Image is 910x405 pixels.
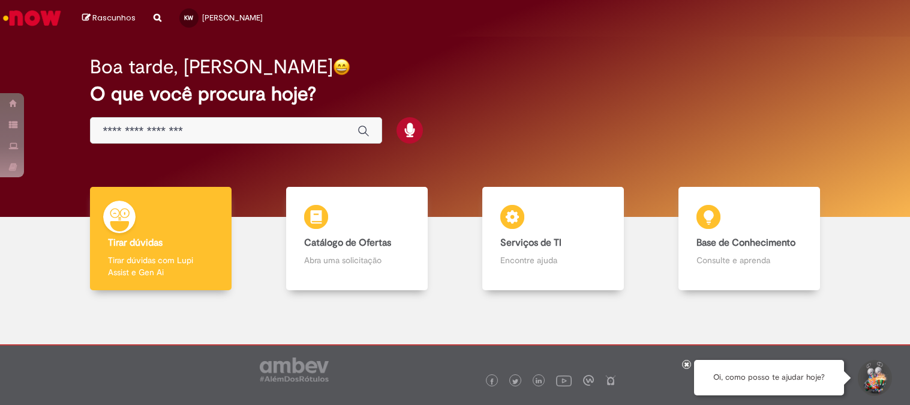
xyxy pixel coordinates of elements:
[583,375,594,386] img: logo_footer_workplace.png
[489,379,495,385] img: logo_footer_facebook.png
[696,237,795,249] b: Base de Conhecimento
[82,13,136,24] a: Rascunhos
[90,56,333,78] h2: Boa tarde, [PERSON_NAME]
[333,58,350,76] img: happy-face.png
[260,358,329,382] img: logo_footer_ambev_rotulo_gray.png
[202,13,263,23] span: [PERSON_NAME]
[605,375,616,386] img: logo_footer_naosei.png
[304,237,391,249] b: Catálogo de Ofertas
[108,237,163,249] b: Tirar dúvidas
[1,6,63,30] img: ServiceNow
[500,237,561,249] b: Serviços de TI
[500,254,606,266] p: Encontre ajuda
[63,187,259,291] a: Tirar dúvidas Tirar dúvidas com Lupi Assist e Gen Ai
[856,360,892,396] button: Iniciar Conversa de Suporte
[556,373,572,388] img: logo_footer_youtube.png
[512,379,518,385] img: logo_footer_twitter.png
[694,360,844,395] div: Oi, como posso te ajudar hoje?
[184,14,193,22] span: KW
[696,254,802,266] p: Consulte e aprenda
[455,187,651,291] a: Serviços de TI Encontre ajuda
[651,187,847,291] a: Base de Conhecimento Consulte e aprenda
[108,254,214,278] p: Tirar dúvidas com Lupi Assist e Gen Ai
[304,254,410,266] p: Abra uma solicitação
[90,84,819,105] h2: O que você procura hoje?
[259,187,455,291] a: Catálogo de Ofertas Abra uma solicitação
[536,378,542,385] img: logo_footer_linkedin.png
[92,12,136,23] span: Rascunhos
